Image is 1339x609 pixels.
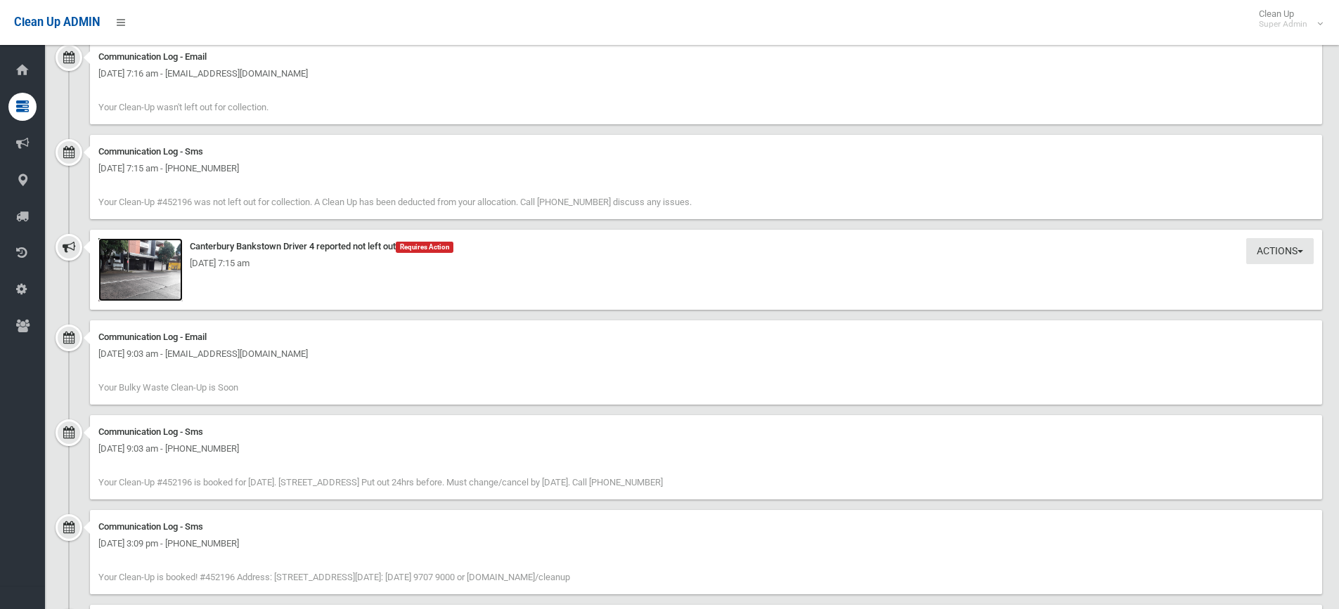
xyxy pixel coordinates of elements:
[98,346,1314,362] div: [DATE] 9:03 am - [EMAIL_ADDRESS][DOMAIN_NAME]
[1252,8,1321,30] span: Clean Up
[98,440,1314,457] div: [DATE] 9:03 am - [PHONE_NUMBER]
[98,572,570,582] span: Your Clean-Up is booked! #452196 Address: [STREET_ADDRESS][DATE]: [DATE] 9707 9000 or [DOMAIN_NAM...
[98,518,1314,535] div: Communication Log - Sms
[14,15,100,29] span: Clean Up ADMIN
[98,102,269,112] span: Your Clean-Up wasn't left out for collection.
[98,382,238,393] span: Your Bulky Waste Clean-Up is Soon
[98,160,1314,177] div: [DATE] 7:15 am - [PHONE_NUMBER]
[98,329,1314,346] div: Communication Log - Email
[98,197,692,207] span: Your Clean-Up #452196 was not left out for collection. A Clean Up has been deducted from your all...
[98,143,1314,160] div: Communication Log - Sms
[98,424,1314,440] div: Communication Log - Sms
[98,65,1314,82] div: [DATE] 7:16 am - [EMAIL_ADDRESS][DOMAIN_NAME]
[396,242,453,253] span: Requires Action
[98,477,663,487] span: Your Clean-Up #452196 is booked for [DATE]. [STREET_ADDRESS] Put out 24hrs before. Must change/ca...
[98,255,1314,272] div: [DATE] 7:15 am
[98,238,183,301] img: 2025-05-0207.15.244147242739508163313.jpg
[1259,19,1307,30] small: Super Admin
[98,48,1314,65] div: Communication Log - Email
[1246,238,1314,264] button: Actions
[98,238,1314,255] div: Canterbury Bankstown Driver 4 reported not left out
[98,535,1314,552] div: [DATE] 3:09 pm - [PHONE_NUMBER]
